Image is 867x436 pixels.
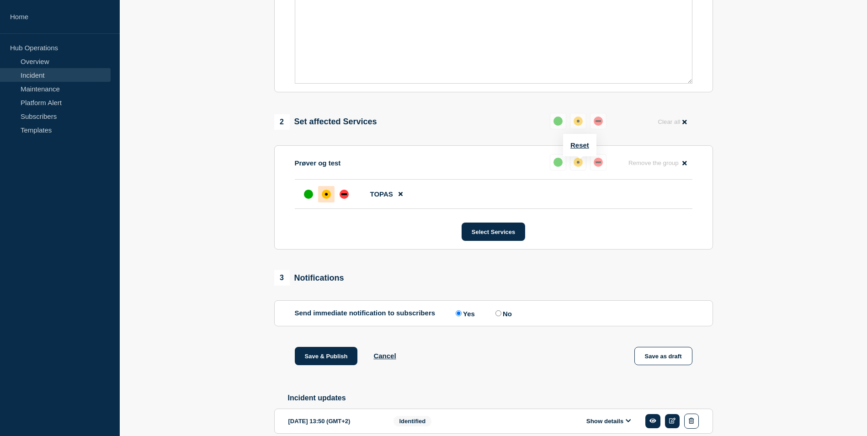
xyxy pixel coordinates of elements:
[295,159,341,167] p: Prøver og test
[373,352,396,360] button: Cancel
[288,394,713,402] h2: Incident updates
[570,141,589,149] button: Reset
[295,309,436,318] p: Send immediate notification to subscribers
[574,158,583,167] div: affected
[394,416,432,426] span: Identified
[628,160,679,166] span: Remove the group
[370,190,393,198] span: TOPAS
[553,158,563,167] div: up
[594,117,603,126] div: down
[295,347,358,365] button: Save & Publish
[570,113,586,129] button: affected
[304,190,313,199] div: up
[274,270,344,286] div: Notifications
[652,113,692,131] button: Clear all
[594,158,603,167] div: down
[570,154,586,170] button: affected
[274,270,290,286] span: 3
[495,310,501,316] input: No
[456,310,462,316] input: Yes
[550,154,566,170] button: up
[574,117,583,126] div: affected
[584,417,634,425] button: Show details
[550,113,566,129] button: up
[274,114,290,130] span: 2
[493,309,512,318] label: No
[288,414,380,429] div: [DATE] 13:50 (GMT+2)
[462,223,525,241] button: Select Services
[453,309,475,318] label: Yes
[295,309,692,318] div: Send immediate notification to subscribers
[623,154,692,172] button: Remove the group
[553,117,563,126] div: up
[634,347,692,365] button: Save as draft
[590,154,606,170] button: down
[322,190,331,199] div: affected
[340,190,349,199] div: down
[274,114,377,130] div: Set affected Services
[590,113,606,129] button: down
